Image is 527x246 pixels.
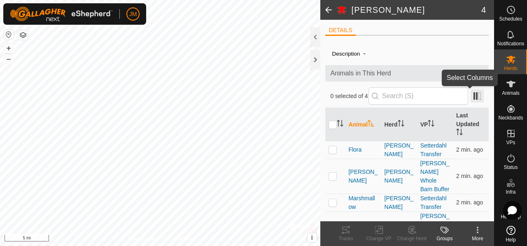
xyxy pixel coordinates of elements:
[481,4,486,16] span: 4
[428,235,461,242] div: Groups
[456,199,483,206] span: Aug 25, 2025, 8:03 AM
[456,146,483,153] span: Aug 25, 2025, 8:03 AM
[352,5,481,15] h2: [PERSON_NAME]
[428,121,434,128] p-sorticon: Activate to sort
[4,43,14,53] button: +
[501,214,521,219] span: Heatmap
[385,168,414,185] div: [PERSON_NAME]
[168,235,192,243] a: Contact Us
[395,235,428,242] div: Change Herd
[498,115,523,120] span: Neckbands
[308,233,317,242] button: i
[381,108,417,141] th: Herd
[368,87,468,105] input: Search (S)
[330,68,484,78] span: Animals in This Herd
[345,108,381,141] th: Animal
[461,235,494,242] div: More
[420,142,447,157] a: Setterdahl Transfer
[337,121,343,128] p-sorticon: Activate to sort
[456,130,463,136] p-sorticon: Activate to sort
[504,165,518,170] span: Status
[348,194,378,211] span: Marshmallow
[499,16,522,21] span: Schedules
[385,220,414,238] div: [PERSON_NAME]
[4,30,14,40] button: Reset Map
[330,92,368,101] span: 0 selected of 4
[506,140,515,145] span: VPs
[18,30,28,40] button: Map Layers
[10,7,113,21] img: Gallagher Logo
[360,47,368,60] span: -
[128,235,159,243] a: Privacy Policy
[453,108,489,141] th: Last Updated
[4,54,14,64] button: –
[502,91,520,96] span: Animals
[420,213,450,245] a: [PERSON_NAME] Whole Barn Buffer
[420,195,447,210] a: Setterdahl Transfer
[385,141,414,159] div: [PERSON_NAME]
[456,173,483,179] span: Aug 25, 2025, 8:03 AM
[311,234,312,241] span: i
[368,121,374,128] p-sorticon: Activate to sort
[420,160,450,192] a: [PERSON_NAME] Whole Barn Buffer
[417,108,453,141] th: VP
[506,190,515,194] span: Infra
[325,26,355,36] li: DETAILS
[504,66,517,71] span: Herds
[506,237,516,242] span: Help
[362,235,395,242] div: Change VP
[329,235,362,242] div: Tracks
[497,41,524,46] span: Notifications
[348,145,361,154] span: Flora
[494,223,527,246] a: Help
[385,194,414,211] div: [PERSON_NAME]
[398,121,404,128] p-sorticon: Activate to sort
[129,10,137,19] span: JM
[332,51,360,57] label: Description
[348,168,378,185] span: [PERSON_NAME]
